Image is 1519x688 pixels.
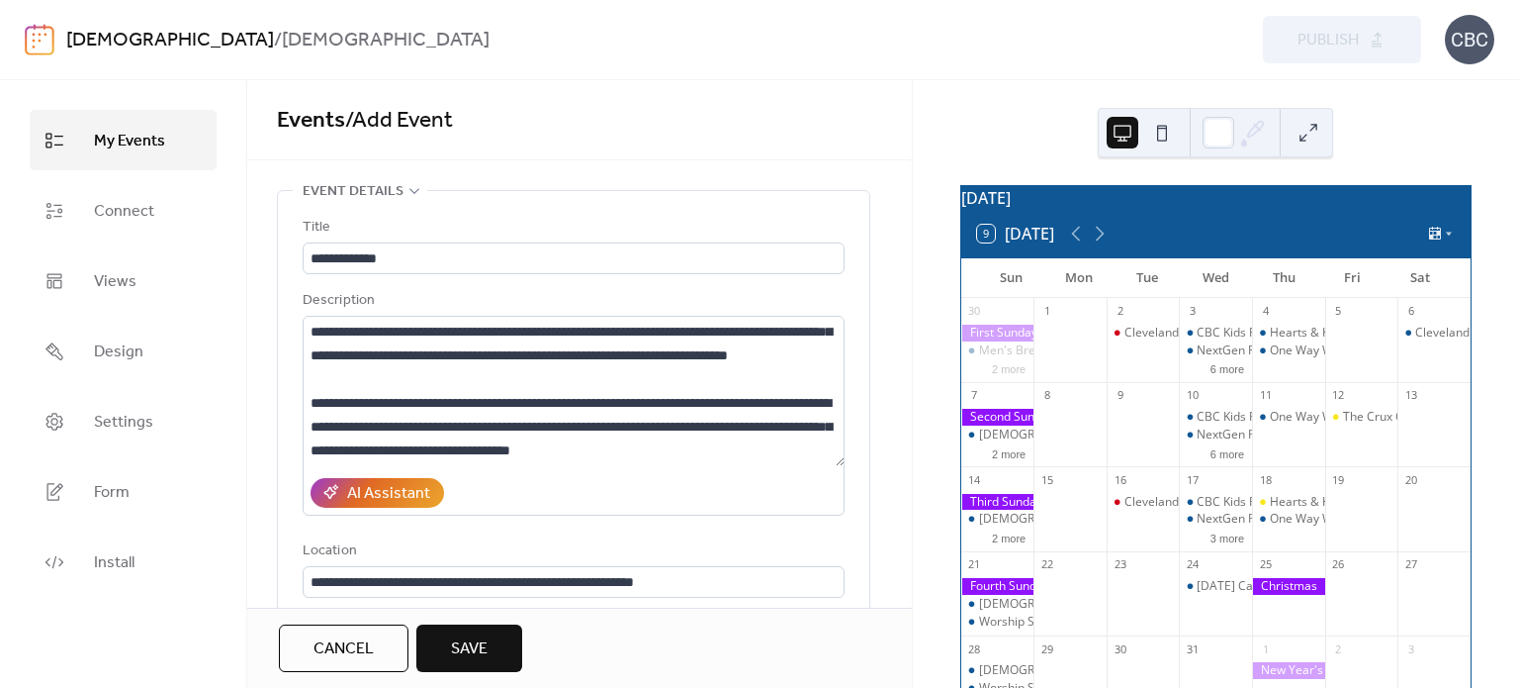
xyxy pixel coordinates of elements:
[1113,641,1127,656] div: 30
[979,511,1151,528] div: [DEMOGRAPHIC_DATA] Project
[1113,557,1127,572] div: 23
[1252,662,1325,679] div: New Year's Day
[1179,409,1252,426] div: CBC Kids Praise Rehearsal
[1403,472,1418,487] div: 20
[961,343,1034,359] div: Men's Breakfast (TENTATIVE)
[1445,15,1494,64] div: CBC
[1331,472,1346,487] div: 19
[1039,557,1054,572] div: 22
[961,578,1034,595] div: Fourth Sunday of Advent
[1325,409,1398,426] div: The Crux Christmas Party
[94,337,143,367] span: Design
[1185,557,1200,572] div: 24
[1203,444,1252,461] button: 6 more
[451,638,488,661] span: Save
[94,196,154,227] span: Connect
[1114,258,1182,298] div: Tue
[1124,494,1287,511] div: Cleveland Homeschool Co-op
[1331,388,1346,403] div: 12
[303,216,841,240] div: Title
[1179,325,1252,342] div: CBC Kids Praise Rehearsal
[1403,388,1418,403] div: 13
[1185,304,1200,319] div: 3
[1258,388,1273,403] div: 11
[30,461,217,522] a: Form
[1252,578,1325,595] div: Christmas
[967,304,982,319] div: 30
[984,529,1033,545] button: 2 more
[1197,343,1341,359] div: NextGen Praise Rehearsal
[967,557,982,572] div: 21
[1252,325,1325,342] div: Hearts & Hands
[30,532,217,592] a: Install
[94,547,134,578] span: Install
[1258,304,1273,319] div: 4
[979,596,1151,613] div: [DEMOGRAPHIC_DATA] Project
[25,24,54,55] img: logo
[1179,578,1252,595] div: Christmas Eve Candlelight Service
[1197,511,1341,528] div: NextGen Praise Rehearsal
[1179,343,1252,359] div: NextGen Praise Rehearsal
[1197,427,1341,443] div: NextGen Praise Rehearsal
[1197,494,1342,511] div: CBC Kids Praise Rehearsal
[274,22,282,59] b: /
[1203,529,1252,545] button: 3 more
[1270,343,1426,359] div: One Way Worship Rehearsal
[1258,557,1273,572] div: 25
[279,625,408,672] button: Cancel
[1270,494,1358,511] div: Hearts & Hands
[94,126,165,156] span: My Events
[967,388,982,403] div: 7
[961,186,1471,210] div: [DATE]
[1343,409,1483,426] div: The Crux Christmas Party
[347,482,430,506] div: AI Assistant
[303,180,403,204] span: Event details
[1331,557,1346,572] div: 26
[303,540,841,563] div: Location
[30,250,217,311] a: Views
[1039,472,1054,487] div: 15
[961,596,1034,613] div: Gospel Project
[94,477,130,508] span: Form
[1252,511,1325,528] div: One Way Worship Rehearsal
[1185,472,1200,487] div: 17
[30,110,217,170] a: My Events
[961,494,1034,511] div: Third Sunday of Advent
[1397,325,1471,342] div: Cleveland Christmas Parade
[1252,343,1325,359] div: One Way Worship Rehearsal
[1258,472,1273,487] div: 18
[1197,325,1342,342] div: CBC Kids Praise Rehearsal
[1252,494,1325,511] div: Hearts & Hands
[979,343,1141,359] div: Men's Breakfast (TENTATIVE)
[1045,258,1114,298] div: Mon
[1203,359,1252,376] button: 6 more
[282,22,490,59] b: [DEMOGRAPHIC_DATA]
[961,511,1034,528] div: Gospel Project
[30,180,217,241] a: Connect
[1113,304,1127,319] div: 2
[94,407,153,438] span: Settings
[1185,388,1200,403] div: 10
[1039,641,1054,656] div: 29
[1185,641,1200,656] div: 31
[961,325,1034,342] div: First Sunday in Advent
[1107,494,1180,511] div: Cleveland Homeschool Co-op
[961,614,1034,631] div: Worship Service
[1124,325,1287,342] div: Cleveland Homeschool Co-op
[1403,304,1418,319] div: 6
[1331,304,1346,319] div: 5
[1270,511,1426,528] div: One Way Worship Rehearsal
[1331,641,1346,656] div: 2
[979,427,1151,443] div: [DEMOGRAPHIC_DATA] Project
[1179,494,1252,511] div: CBC Kids Praise Rehearsal
[313,638,374,661] span: Cancel
[1113,472,1127,487] div: 16
[977,258,1045,298] div: Sun
[1318,258,1386,298] div: Fri
[1179,427,1252,443] div: NextGen Praise Rehearsal
[967,472,982,487] div: 14
[1252,409,1325,426] div: One Way Worship Rehearsal
[30,321,217,381] a: Design
[961,427,1034,443] div: Gospel Project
